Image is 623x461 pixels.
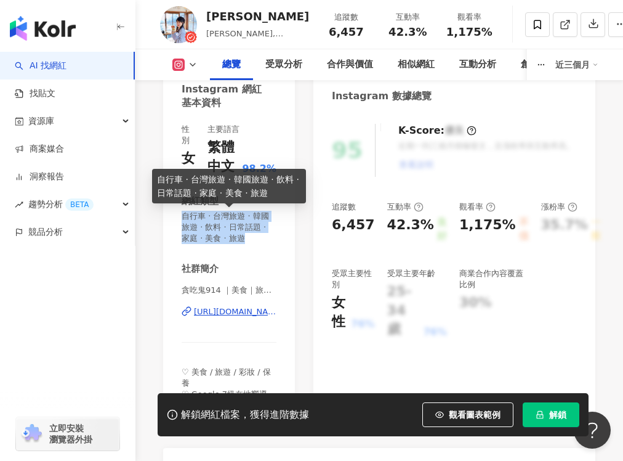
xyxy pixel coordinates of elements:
[206,9,309,24] div: [PERSON_NAME]
[28,190,94,218] span: 趨勢分析
[206,29,283,51] span: [PERSON_NAME], joyce_zhang311
[446,26,492,38] span: 1,175%
[523,402,579,427] button: 解鎖
[16,417,119,451] a: chrome extension立即安裝 瀏覽器外掛
[242,162,276,176] span: 98.2%
[541,202,577,213] div: 漲粉率
[182,124,195,146] div: 性別
[332,268,375,290] div: 受眾主要性別
[459,268,529,290] div: 商業合作內容覆蓋比例
[222,57,241,72] div: 總覽
[49,423,92,445] span: 立即安裝 瀏覽器外掛
[521,57,576,72] div: 創作內容分析
[332,216,375,235] div: 6,457
[265,57,302,72] div: 受眾分析
[327,57,373,72] div: 合作與價值
[388,26,427,38] span: 42.3%
[152,169,306,203] div: 自行車 · 台灣旅遊 · 韓國旅遊 · 飲料 · 日常話題 · 家庭 · 美食 · 旅遊
[182,211,276,245] span: 自行車 · 台灣旅遊 · 韓國旅遊 · 飲料 · 日常話題 · 家庭 · 美食 · 旅遊
[332,293,348,332] div: 女性
[181,409,309,422] div: 解鎖網紅檔案，獲得進階數據
[207,124,239,135] div: 主要語言
[459,216,516,243] div: 1,175%
[160,6,197,43] img: KOL Avatar
[387,202,424,213] div: 互動率
[422,402,513,427] button: 觀看圖表範例
[446,11,492,23] div: 觀看率
[15,200,23,209] span: rise
[549,410,566,420] span: 解鎖
[15,88,55,100] a: 找貼文
[65,198,94,211] div: BETA
[459,202,496,213] div: 觀看率
[182,285,276,296] span: 貪吃鬼914 ｜美食｜旅行｜彩妝保養 | joyce_zhang311
[329,25,364,38] span: 6,457
[15,171,64,183] a: 洞察報告
[28,218,63,246] span: 競品分析
[387,268,435,279] div: 受眾主要年齡
[182,306,276,317] a: [URL][DOMAIN_NAME]
[15,60,66,72] a: searchAI 找網紅
[10,16,76,41] img: logo
[20,424,44,444] img: chrome extension
[332,89,432,103] div: Instagram 數據總覽
[449,410,500,420] span: 觀看圖表範例
[398,124,476,137] div: K-Score :
[536,410,544,419] span: lock
[207,138,239,176] div: 繁體中文
[28,107,54,135] span: 資源庫
[398,57,435,72] div: 相似網紅
[182,263,219,275] div: 社群簡介
[555,55,598,75] div: 近三個月
[194,306,276,317] div: [URL][DOMAIN_NAME]
[15,143,64,155] a: 商案媒合
[459,57,496,72] div: 互動分析
[182,83,270,110] div: Instagram 網紅基本資料
[182,149,195,168] div: 女
[387,216,434,243] div: 42.3%
[323,11,369,23] div: 追蹤數
[332,202,356,213] div: 追蹤數
[384,11,431,23] div: 互動率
